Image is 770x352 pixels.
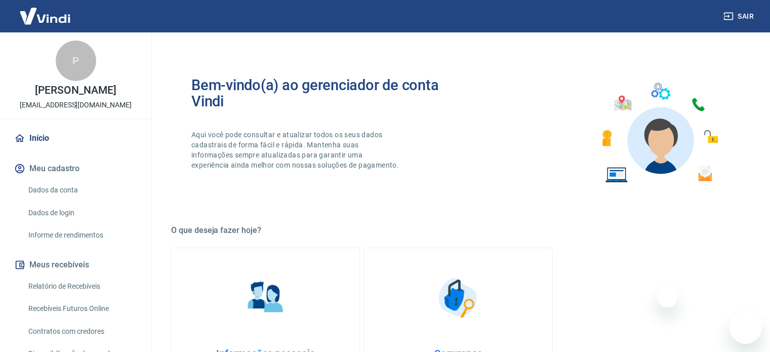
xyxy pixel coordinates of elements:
img: Segurança [433,272,484,323]
h5: O que deseja fazer hoje? [171,225,746,236]
a: Início [12,127,139,149]
button: Meus recebíveis [12,254,139,276]
iframe: Botão para abrir a janela de mensagens [730,311,762,344]
button: Sair [721,7,758,26]
a: Recebíveis Futuros Online [24,298,139,319]
img: Imagem de um avatar masculino com diversos icones exemplificando as funcionalidades do gerenciado... [593,77,725,189]
a: Informe de rendimentos [24,225,139,246]
button: Meu cadastro [12,158,139,180]
a: Relatório de Recebíveis [24,276,139,297]
a: Contratos com credores [24,321,139,342]
p: [PERSON_NAME] [35,85,116,96]
a: Dados de login [24,203,139,223]
p: [EMAIL_ADDRESS][DOMAIN_NAME] [20,100,132,110]
iframe: Fechar mensagem [657,287,677,307]
p: Aqui você pode consultar e atualizar todos os seus dados cadastrais de forma fácil e rápida. Mant... [191,130,401,170]
img: Informações pessoais [240,272,291,323]
h2: Bem-vindo(a) ao gerenciador de conta Vindi [191,77,459,109]
img: Vindi [12,1,78,31]
div: P [56,41,96,81]
a: Dados da conta [24,180,139,201]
